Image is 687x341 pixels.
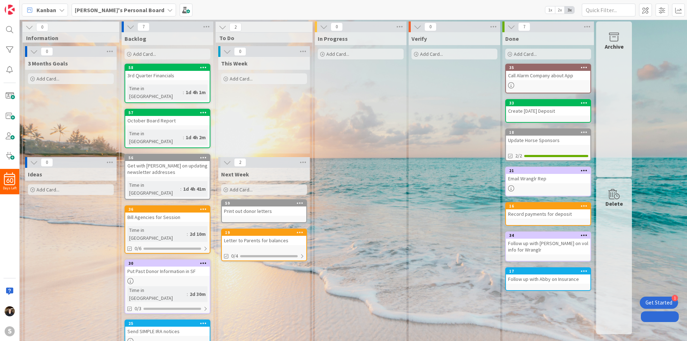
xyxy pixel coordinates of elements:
[184,133,208,141] div: 1d 4h 2m
[506,239,590,254] div: Follow up with [PERSON_NAME] on vol info for Wranglr
[219,34,303,42] span: To Do
[231,252,238,260] span: 0/4
[518,23,530,31] span: 7
[188,290,208,298] div: 2d 30m
[125,155,210,177] div: 56Get with [PERSON_NAME] on updating newsletter addresses
[515,152,522,160] span: 2/2
[506,100,590,116] div: 33Create [DATE] Deposit
[506,203,590,219] div: 16Record payments for deposit
[125,206,210,213] div: 36
[5,326,15,336] div: S
[180,185,181,193] span: :
[582,4,635,16] input: Quick Filter...
[127,130,183,145] div: Time in [GEOGRAPHIC_DATA]
[506,174,590,183] div: Email Wranglr Rep
[36,75,59,82] span: Add Card...
[36,23,48,31] span: 0
[506,71,590,80] div: Call Alarm Company about App
[125,71,210,80] div: 3rd Quarter Financials
[506,167,590,183] div: 21Email Wranglr Rep
[234,158,246,167] span: 2
[424,23,437,31] span: 0
[125,213,210,222] div: Bill Agencies for Session
[125,267,210,276] div: Put Past Donor Information in SF
[565,6,574,14] span: 3x
[128,261,210,266] div: 30
[222,200,306,216] div: 59Print out donor letters
[318,35,348,42] span: In Progress
[326,51,349,57] span: Add Card...
[127,286,187,302] div: Time in [GEOGRAPHIC_DATA]
[506,136,590,145] div: Update Horse Sponsors
[509,101,590,106] div: 33
[506,64,590,71] div: 35
[188,230,208,238] div: 2d 10m
[128,155,210,160] div: 56
[221,171,249,178] span: Next Week
[127,226,187,242] div: Time in [GEOGRAPHIC_DATA]
[41,158,53,167] span: 0
[184,88,208,96] div: 1d 4h 1m
[506,268,590,284] div: 17Follow up with Abby on Insurance
[506,100,590,106] div: 33
[230,186,253,193] span: Add Card...
[509,168,590,173] div: 21
[125,161,210,177] div: Get with [PERSON_NAME] on updating newsletter addresses
[128,321,210,326] div: 25
[605,199,623,208] div: Delete
[509,233,590,238] div: 34
[506,203,590,209] div: 16
[222,229,306,236] div: 19
[125,260,210,276] div: 30Put Past Donor Information in SF
[125,116,210,125] div: October Board Report
[28,60,68,67] span: 3 Months Goals
[36,186,59,193] span: Add Card...
[127,181,180,197] div: Time in [GEOGRAPHIC_DATA]
[506,129,590,136] div: 18
[125,35,146,42] span: Backlog
[605,42,624,51] div: Archive
[411,35,427,42] span: Verify
[125,327,210,336] div: Send SIMPLE IRA notices
[222,206,306,216] div: Print out donor letters
[645,299,672,306] div: Get Started
[127,84,183,100] div: Time in [GEOGRAPHIC_DATA]
[225,230,306,235] div: 19
[509,65,590,70] div: 35
[28,171,42,178] span: Ideas
[135,305,141,312] span: 0/3
[506,106,590,116] div: Create [DATE] Deposit
[505,35,519,42] span: Done
[420,51,443,57] span: Add Card...
[509,204,590,209] div: 16
[221,60,248,67] span: This Week
[514,51,537,57] span: Add Card...
[6,178,13,183] span: 60
[5,306,15,316] img: KS
[125,109,210,125] div: 57October Board Report
[26,34,110,42] span: Information
[181,185,208,193] div: 1d 4h 41m
[128,110,210,115] div: 57
[183,133,184,141] span: :
[506,232,590,239] div: 34
[545,6,555,14] span: 1x
[222,236,306,245] div: Letter to Parents for balances
[41,47,53,56] span: 0
[125,320,210,336] div: 25Send SIMPLE IRA notices
[125,206,210,222] div: 36Bill Agencies for Session
[509,269,590,274] div: 17
[125,260,210,267] div: 30
[187,290,188,298] span: :
[125,64,210,71] div: 58
[555,6,565,14] span: 2x
[125,155,210,161] div: 56
[222,229,306,245] div: 19Letter to Parents for balances
[234,47,246,56] span: 0
[222,200,306,206] div: 59
[225,201,306,206] div: 59
[5,5,15,15] img: Visit kanbanzone.com
[75,6,164,14] b: [PERSON_NAME]'s Personal Board
[125,320,210,327] div: 25
[229,23,242,31] span: 2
